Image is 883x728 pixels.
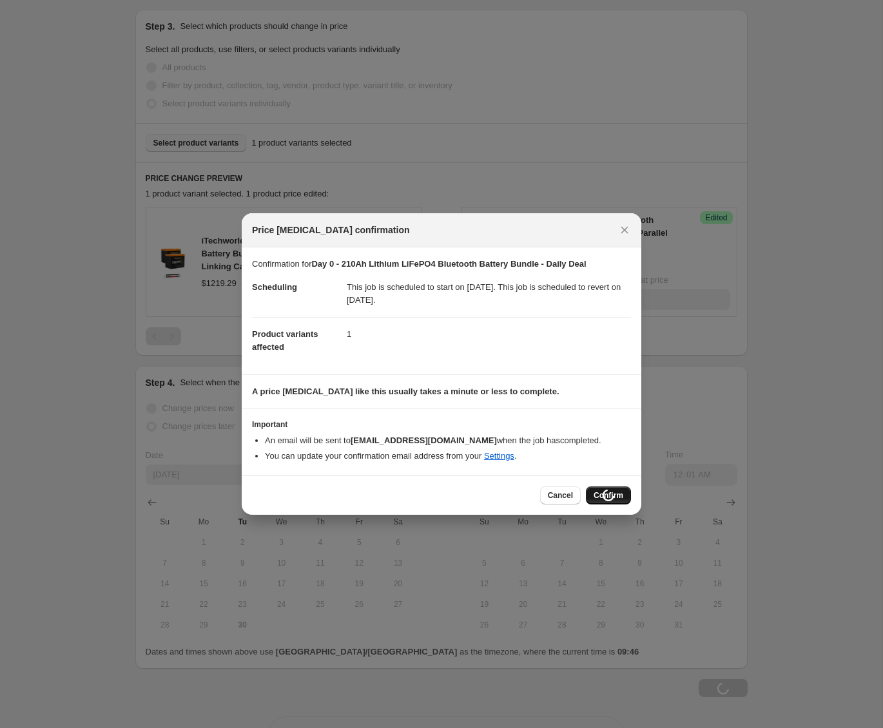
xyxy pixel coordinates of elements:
[548,490,573,501] span: Cancel
[311,259,586,269] b: Day 0 - 210Ah Lithium LiFePO4 Bluetooth Battery Bundle - Daily Deal
[265,450,631,463] li: You can update your confirmation email address from your .
[252,387,559,396] b: A price [MEDICAL_DATA] like this usually takes a minute or less to complete.
[484,451,514,461] a: Settings
[347,271,631,317] dd: This job is scheduled to start on [DATE]. This job is scheduled to revert on [DATE].
[252,329,318,352] span: Product variants affected
[265,434,631,447] li: An email will be sent to when the job has completed .
[347,317,631,351] dd: 1
[616,221,634,239] button: Close
[252,258,631,271] p: Confirmation for
[351,436,497,445] b: [EMAIL_ADDRESS][DOMAIN_NAME]
[252,282,297,292] span: Scheduling
[252,419,631,430] h3: Important
[252,224,410,236] span: Price [MEDICAL_DATA] confirmation
[540,486,581,504] button: Cancel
